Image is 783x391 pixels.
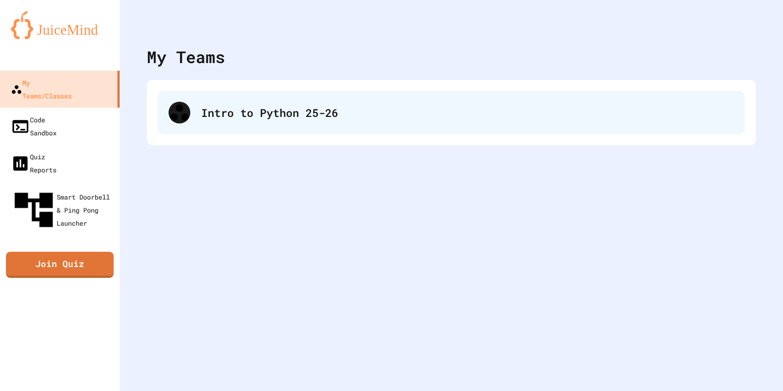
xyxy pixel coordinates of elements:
[6,252,114,278] a: Join Quiz
[11,76,72,102] div: My Teams/Classes
[11,187,115,233] div: Smart Doorbell & Ping Pong Launcher
[147,45,225,69] div: My Teams
[11,113,57,139] div: Code Sandbox
[11,11,109,39] img: logo-orange.svg
[158,91,745,134] div: Intro to Python 25-26
[201,104,734,121] div: Intro to Python 25-26
[11,150,57,176] div: Quiz Reports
